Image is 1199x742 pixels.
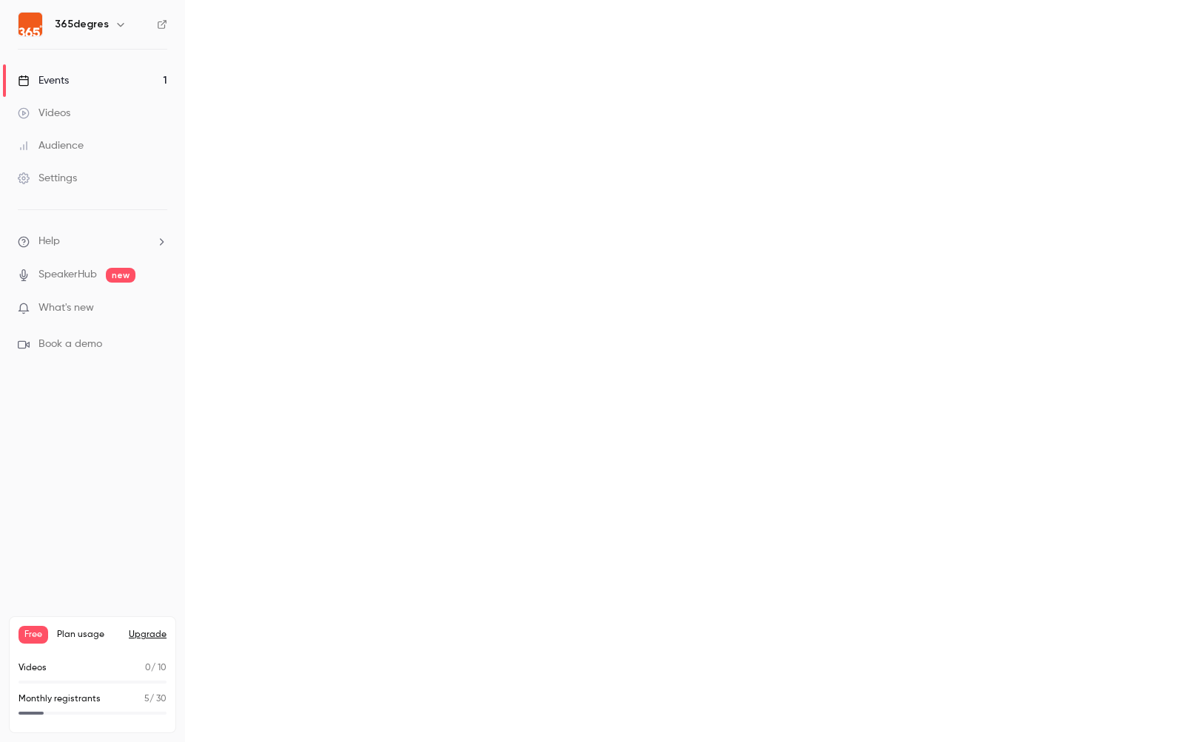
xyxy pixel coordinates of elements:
span: What's new [38,300,94,316]
div: Events [18,73,69,88]
img: 365degres [19,13,42,36]
span: new [106,268,135,283]
li: help-dropdown-opener [18,234,167,249]
a: SpeakerHub [38,267,97,283]
p: Videos [19,661,47,675]
span: Help [38,234,60,249]
h6: 365degres [55,17,109,32]
div: Settings [18,171,77,186]
p: Monthly registrants [19,692,101,706]
span: Plan usage [57,629,120,641]
span: 0 [145,664,151,672]
div: Audience [18,138,84,153]
div: Videos [18,106,70,121]
button: Upgrade [129,629,167,641]
p: / 10 [145,661,167,675]
p: / 30 [144,692,167,706]
span: Free [19,626,48,644]
span: Book a demo [38,337,102,352]
span: 5 [144,695,150,704]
